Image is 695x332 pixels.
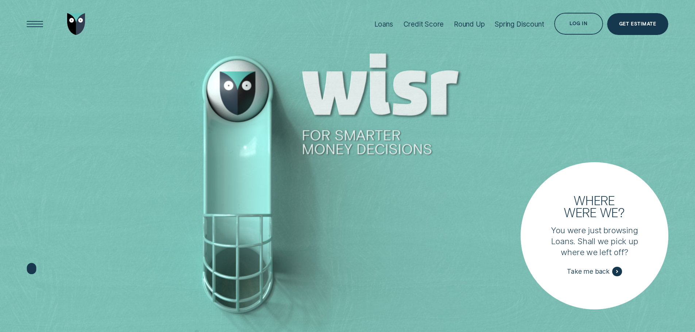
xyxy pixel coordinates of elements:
[495,20,544,28] div: Spring Discount
[67,13,85,35] img: Wisr
[554,13,603,35] button: Log in
[374,20,393,28] div: Loans
[404,20,444,28] div: Credit Score
[607,13,668,35] a: Get Estimate
[24,13,46,35] button: Open Menu
[454,20,485,28] div: Round Up
[567,267,610,276] span: Take me back
[521,162,668,309] a: Where were we?You were just browsing Loans. Shall we pick up where we left off?Take me back
[546,225,643,258] p: You were just browsing Loans. Shall we pick up where we left off?
[559,194,630,218] h3: Where were we?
